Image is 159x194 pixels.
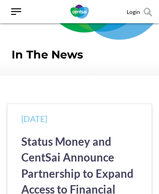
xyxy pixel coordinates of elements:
img: CentSai [70,5,89,19]
h1: In The News [12,48,147,62]
img: search [144,8,152,16]
time: [DATE] [21,114,47,124]
a: Login [127,8,140,15]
